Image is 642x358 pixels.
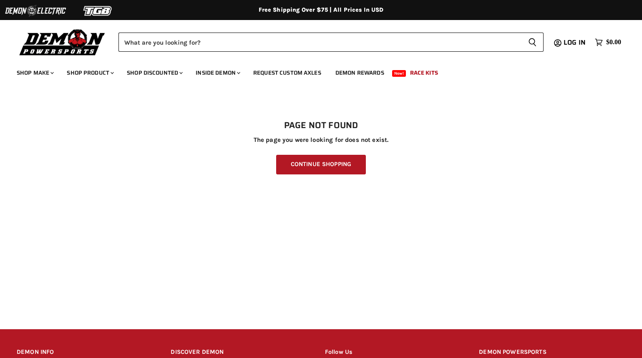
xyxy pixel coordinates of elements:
a: $0.00 [591,36,625,48]
a: Shop Discounted [121,64,188,81]
a: Shop Product [60,64,119,81]
button: Search [521,33,544,52]
input: Search [118,33,521,52]
img: Demon Electric Logo 2 [4,3,67,19]
a: Shop Make [10,64,59,81]
a: Continue Shopping [276,155,366,174]
a: Request Custom Axles [247,64,327,81]
ul: Main menu [10,61,619,81]
form: Product [118,33,544,52]
a: Inside Demon [189,64,245,81]
a: Log in [560,39,591,46]
span: $0.00 [606,38,621,46]
a: Race Kits [404,64,444,81]
img: Demon Powersports [17,27,108,57]
span: New! [392,70,406,77]
p: The page you were looking for does not exist. [17,136,625,144]
h1: Page not found [17,121,625,131]
img: TGB Logo 2 [67,3,129,19]
a: Demon Rewards [329,64,390,81]
span: Log in [564,37,586,48]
